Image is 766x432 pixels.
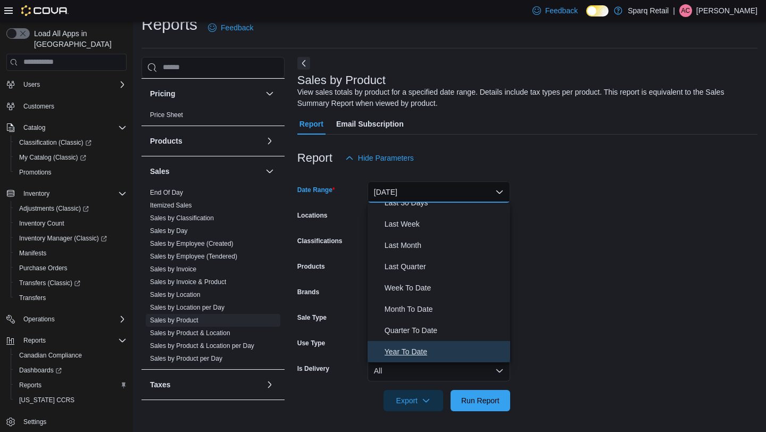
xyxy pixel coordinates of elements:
[390,390,437,411] span: Export
[2,77,131,92] button: Users
[368,181,510,203] button: [DATE]
[297,152,332,164] h3: Report
[15,202,93,215] a: Adjustments (Classic)
[15,262,72,275] a: Purchase Orders
[2,186,131,201] button: Inventory
[150,329,230,337] a: Sales by Product & Location
[150,227,188,235] a: Sales by Day
[150,239,234,248] span: Sales by Employee (Created)
[11,135,131,150] a: Classification (Classic)
[297,313,327,322] label: Sale Type
[15,217,127,230] span: Inventory Count
[11,393,131,408] button: [US_STATE] CCRS
[204,17,257,38] a: Feedback
[150,136,182,146] h3: Products
[19,249,46,257] span: Manifests
[19,294,46,302] span: Transfers
[30,28,127,49] span: Load All Apps in [GEOGRAPHIC_DATA]
[19,351,82,360] span: Canadian Compliance
[150,317,198,324] a: Sales by Product
[19,138,91,147] span: Classification (Classic)
[19,168,52,177] span: Promotions
[141,14,197,35] h1: Reports
[23,80,40,89] span: Users
[11,378,131,393] button: Reports
[461,395,499,406] span: Run Report
[150,303,224,312] span: Sales by Location per Day
[19,279,80,287] span: Transfers (Classic)
[19,415,127,428] span: Settings
[15,349,127,362] span: Canadian Compliance
[150,304,224,311] a: Sales by Location per Day
[23,102,54,111] span: Customers
[150,316,198,325] span: Sales by Product
[263,135,276,147] button: Products
[150,214,214,222] span: Sales by Classification
[19,187,54,200] button: Inventory
[221,22,253,33] span: Feedback
[11,348,131,363] button: Canadian Compliance
[19,396,74,404] span: [US_STATE] CCRS
[19,313,59,326] button: Operations
[368,360,510,381] button: All
[15,364,66,377] a: Dashboards
[150,342,254,350] a: Sales by Product & Location per Day
[150,111,183,119] a: Price Sheet
[141,186,285,369] div: Sales
[15,349,86,362] a: Canadian Compliance
[15,151,127,164] span: My Catalog (Classic)
[15,151,90,164] a: My Catalog (Classic)
[150,253,237,260] a: Sales by Employee (Tendered)
[15,136,127,149] span: Classification (Classic)
[23,123,45,132] span: Catalog
[150,166,261,177] button: Sales
[150,189,183,196] a: End Of Day
[451,390,510,411] button: Run Report
[384,390,443,411] button: Export
[19,381,41,389] span: Reports
[2,414,131,429] button: Settings
[263,87,276,100] button: Pricing
[19,366,62,375] span: Dashboards
[11,216,131,231] button: Inventory Count
[21,5,69,16] img: Cova
[19,334,50,347] button: Reports
[385,281,506,294] span: Week To Date
[11,201,131,216] a: Adjustments (Classic)
[150,290,201,299] span: Sales by Location
[150,379,171,390] h3: Taxes
[263,378,276,391] button: Taxes
[586,5,609,16] input: Dark Mode
[11,231,131,246] a: Inventory Manager (Classic)
[15,232,127,245] span: Inventory Manager (Classic)
[150,265,196,273] span: Sales by Invoice
[11,165,131,180] button: Promotions
[11,276,131,290] a: Transfers (Classic)
[385,324,506,337] span: Quarter To Date
[150,240,234,247] a: Sales by Employee (Created)
[15,136,96,149] a: Classification (Classic)
[150,265,196,273] a: Sales by Invoice
[19,219,64,228] span: Inventory Count
[385,218,506,230] span: Last Week
[150,88,261,99] button: Pricing
[15,166,127,179] span: Promotions
[150,354,222,363] span: Sales by Product per Day
[15,292,127,304] span: Transfers
[150,88,175,99] h3: Pricing
[15,202,127,215] span: Adjustments (Classic)
[19,264,68,272] span: Purchase Orders
[2,333,131,348] button: Reports
[263,165,276,178] button: Sales
[385,303,506,315] span: Month To Date
[150,278,226,286] a: Sales by Invoice & Product
[336,113,404,135] span: Email Subscription
[19,121,127,134] span: Catalog
[297,211,328,220] label: Locations
[2,312,131,327] button: Operations
[19,204,89,213] span: Adjustments (Classic)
